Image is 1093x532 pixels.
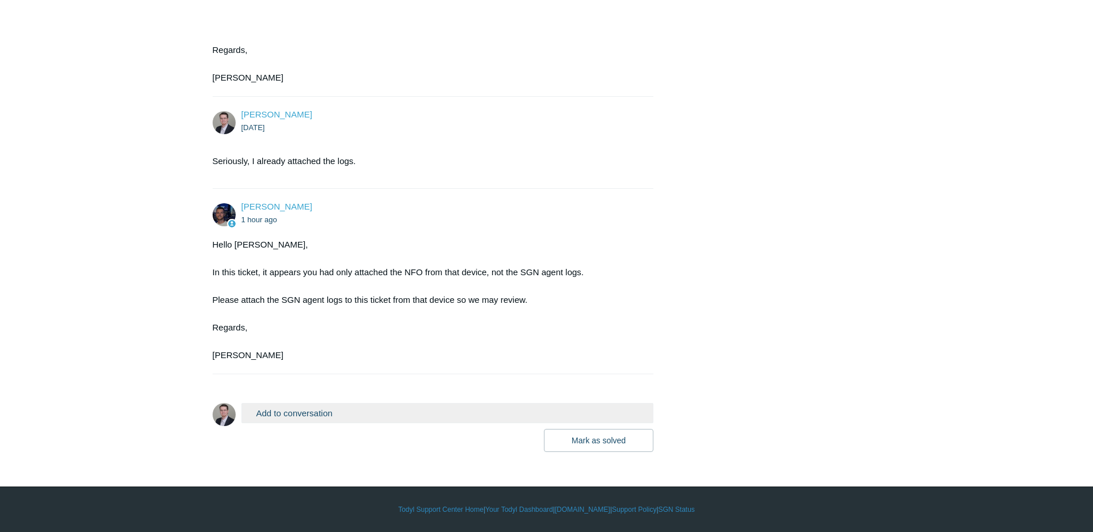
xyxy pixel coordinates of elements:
time: 09/10/2025, 10:14 [241,123,265,132]
button: Mark as solved [544,429,653,452]
a: [PERSON_NAME] [241,202,312,211]
span: Connor Davis [241,202,312,211]
p: Seriously, I already attached the logs. [213,154,642,168]
a: Support Policy [612,504,656,515]
button: Add to conversation [241,403,654,423]
a: [PERSON_NAME] [241,109,312,119]
a: Your Todyl Dashboard [485,504,553,515]
span: Thomas Webb [241,109,312,119]
time: 09/11/2025, 12:57 [241,215,277,224]
a: [DOMAIN_NAME] [555,504,610,515]
div: Hello [PERSON_NAME], In this ticket, it appears you had only attached the NFO from that device, n... [213,238,642,362]
a: Todyl Support Center Home [398,504,483,515]
a: SGN Status [659,504,695,515]
div: | | | | [213,504,881,515]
